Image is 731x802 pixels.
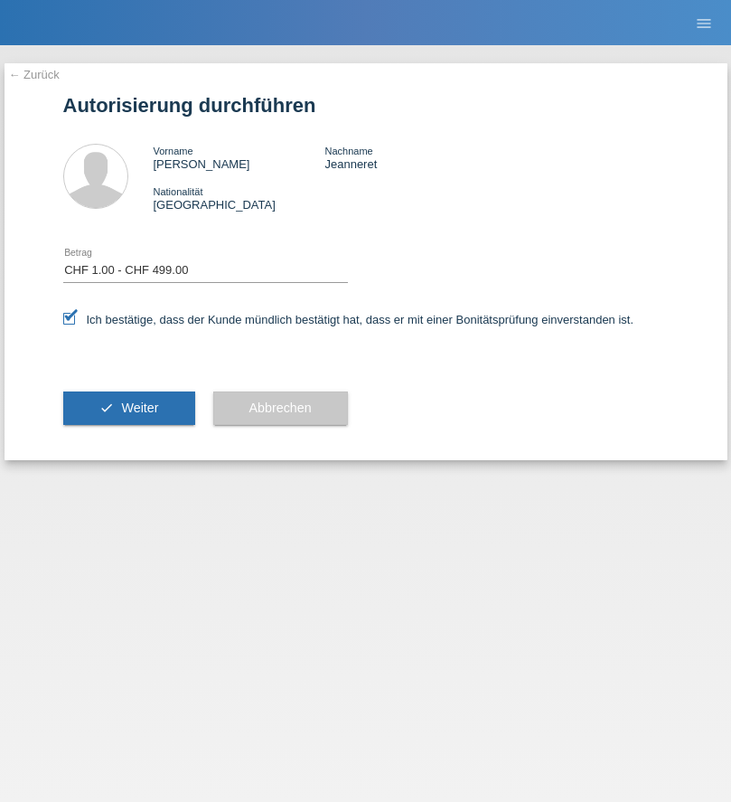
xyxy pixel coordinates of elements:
h1: Autorisierung durchführen [63,94,669,117]
button: Abbrechen [213,392,348,426]
button: check Weiter [63,392,195,426]
span: Weiter [121,401,158,415]
div: [GEOGRAPHIC_DATA] [154,184,325,212]
span: Nachname [324,146,372,156]
div: [PERSON_NAME] [154,144,325,171]
a: menu [686,17,722,28]
span: Nationalität [154,186,203,197]
i: check [99,401,114,415]
div: Jeanneret [324,144,496,171]
span: Vorname [154,146,193,156]
a: ← Zurück [9,68,60,81]
label: Ich bestätige, dass der Kunde mündlich bestätigt hat, dass er mit einer Bonitätsprüfung einversta... [63,313,634,326]
span: Abbrechen [249,401,312,415]
i: menu [695,14,713,33]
